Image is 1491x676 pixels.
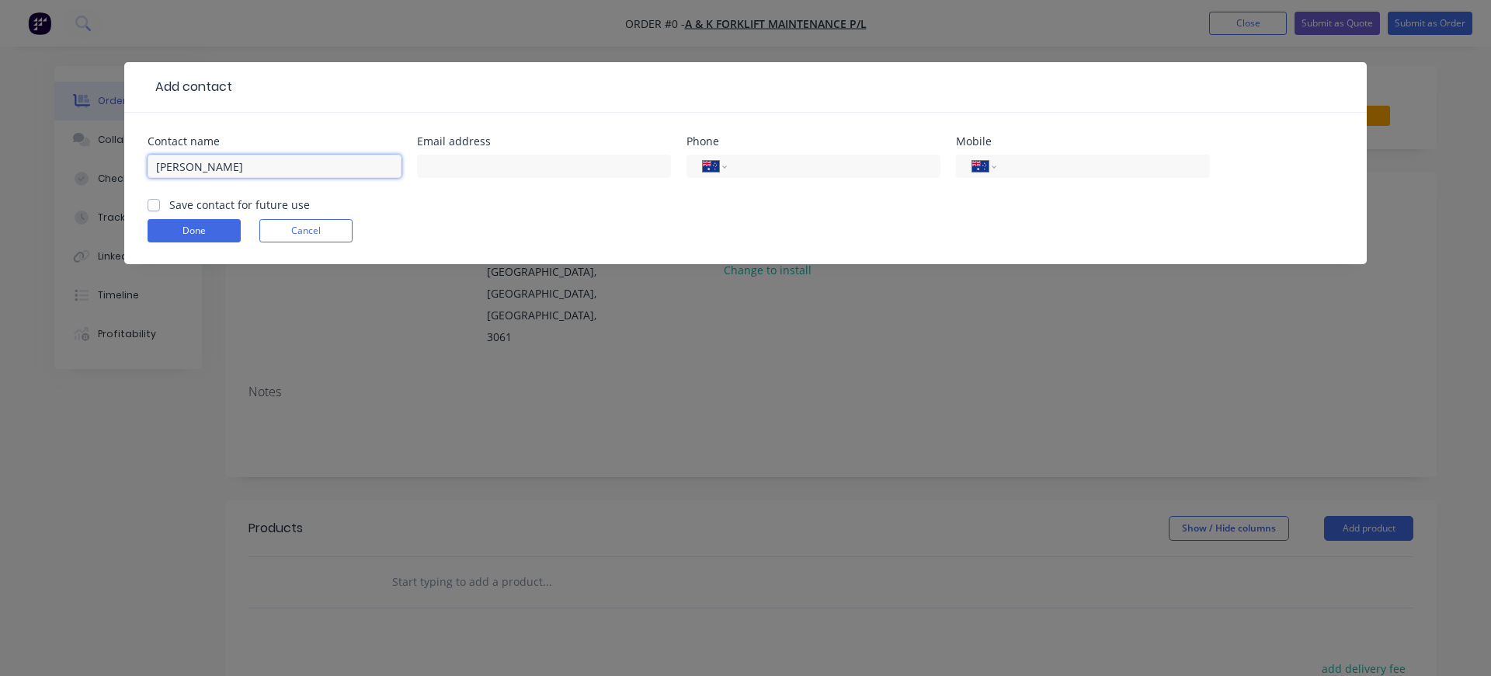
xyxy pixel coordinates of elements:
button: Done [148,219,241,242]
div: Mobile [956,136,1210,147]
div: Phone [686,136,940,147]
div: Email address [417,136,671,147]
div: Contact name [148,136,401,147]
label: Save contact for future use [169,197,310,213]
button: Cancel [259,219,353,242]
div: Add contact [148,78,232,96]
